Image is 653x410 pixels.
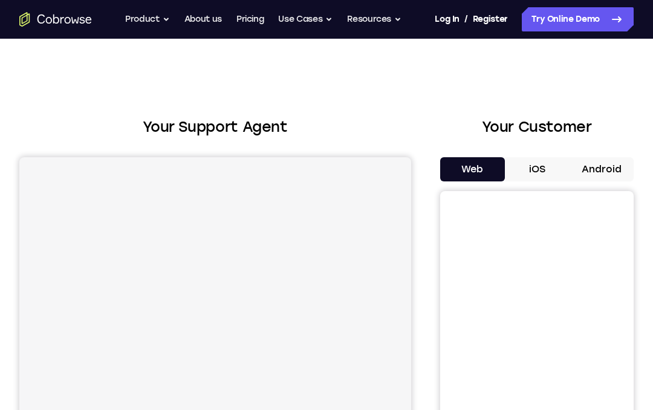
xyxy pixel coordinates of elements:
button: Android [569,157,634,181]
h2: Your Support Agent [19,116,411,138]
a: Log In [435,7,459,31]
h2: Your Customer [440,116,634,138]
a: Register [473,7,508,31]
span: / [464,12,468,27]
button: Web [440,157,505,181]
a: Pricing [236,7,264,31]
button: Use Cases [278,7,333,31]
a: About us [184,7,222,31]
a: Try Online Demo [522,7,634,31]
button: Resources [347,7,401,31]
button: Product [125,7,170,31]
a: Go to the home page [19,12,92,27]
button: iOS [505,157,570,181]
